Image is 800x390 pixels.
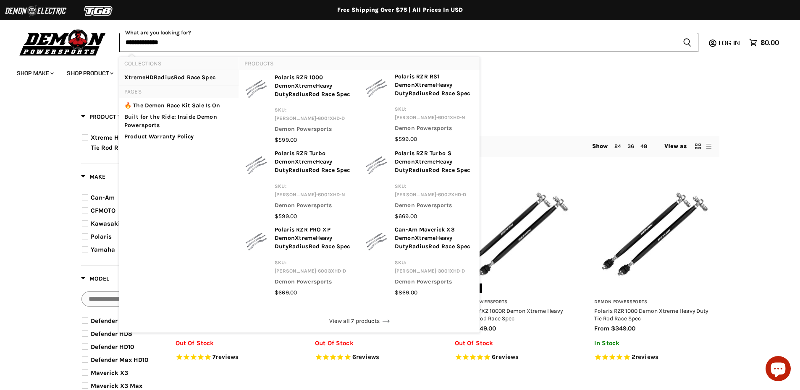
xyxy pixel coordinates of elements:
a: 24 [614,143,621,149]
div: Collections [119,57,239,85]
a: Shop Product [60,65,118,82]
li: collections: Xtreme HD Radius Rod Race Spec [119,70,239,85]
span: CFMOTO [91,207,115,214]
b: Xtreme [415,81,436,88]
p: Polaris RZR Turbo Demon Heavy Duty Rod Race Spec [275,149,354,177]
span: reviews [496,353,519,361]
span: View all 7 products [329,317,390,325]
button: Filter by Product Type [81,113,131,123]
form: Product [119,33,698,52]
button: Filter by Make [81,173,105,183]
p: SKU: [PERSON_NAME]-6001XHD-N [275,182,354,201]
li: Collections [119,57,239,70]
span: Rated 5.0 out of 5 stars 6 reviews [315,353,434,362]
p: Demon Powersports [275,125,354,136]
p: SKU: [PERSON_NAME]-3001XHD-D [395,258,475,278]
p: Demon Powersports [275,278,354,289]
img: Polaris RZR Turbo Demon <b>Xtreme</b> Heavy Duty <b>Radius</b> Rod Race Spec [244,149,268,180]
button: Filter by Model [81,275,109,285]
p: Polaris RZR PRO XP Demon Heavy Duty Rod Race Spec [275,226,354,253]
span: $669.00 [275,289,297,296]
span: Log in [719,39,740,47]
span: $599.00 [275,136,297,143]
div: Products [239,57,480,309]
li: products: Polaris RZR PRO XP Demon <b>Xtreme</b> Heavy Duty <b>Radius</b> Rod Race Spec [239,223,359,299]
b: Xtreme [415,234,436,242]
li: pages: Product Warranty Policy [119,131,239,144]
p: SKU: [PERSON_NAME]-6001XHD-N [395,105,475,124]
span: Defender HD10 [91,343,134,351]
p: Out Of Stock [315,340,434,347]
span: reviews [356,353,379,361]
span: Defender HD5 [91,317,132,325]
b: Radius [289,166,309,174]
span: Defender HD8 [91,330,132,338]
span: $669.00 [395,213,417,220]
p: Polaris RZR RS1 Demon Heavy Duty Rod Race Spec [395,73,475,100]
a: Shop Make [10,65,59,82]
li: products: Polaris RZR 1000 Demon <b>Xtreme</b> Heavy Duty <b>Radius</b> Rod Race Spec [239,70,359,147]
img: Polaris RZR Turbo S Demon <b>Xtreme</b> Heavy Duty <b>Radius</b> Rod Race Spec [365,149,388,180]
a: Yamaha YXZ 1000R Demon Xtreme Heavy Duty Tie Rod Race Spec [455,307,563,322]
a: View all 7 products [244,312,475,330]
span: 6 reviews [352,353,379,361]
span: Maverick X3 [91,369,128,377]
span: Xtreme Heavy Duty Tie Rod Race Spec [91,134,148,151]
span: View as [664,143,687,150]
img: TGB Logo 2 [67,3,130,19]
h3: Demon Powersports [594,299,713,305]
b: Radius [289,91,309,98]
div: Pages [119,85,239,144]
span: Rated 5.0 out of 5 stars 2 reviews [594,353,713,362]
p: SKU: [PERSON_NAME]-6003XHD-D [275,258,354,278]
a: 36 [627,143,634,149]
img: Polaris RZR 1000 Demon <b>Xtreme</b> Heavy Duty <b>Radius</b> Rod Race Spec [244,73,268,104]
a: Polaris RZR Turbo S Demon <b>Xtreme</b> Heavy Duty <b>Radius</b> Rod Race Spec Polaris RZR Turbo ... [365,149,475,221]
a: $0.00 [745,36,783,49]
button: Search [676,33,698,52]
span: $349.00 [472,325,496,332]
p: Polaris RZR Turbo S Demon Heavy Duty Rod Race Spec [395,149,475,177]
a: Yamaha YXZ 1000R Demon Xtreme Heavy Duty Tie Rod Race SpecSold out [455,174,574,293]
span: Show [592,143,608,150]
a: Polaris RZR 1000 Demon <b>Xtreme</b> Heavy Duty <b>Radius</b> Rod Race Spec Polaris RZR 1000 Demo... [244,73,354,145]
li: products: Polaris RZR Turbo Demon <b>Xtreme</b> Heavy Duty <b>Radius</b> Rod Race Spec [239,147,359,223]
p: Can-Am Maverick X3 Demon Heavy Duty Rod Race Spec [395,226,475,253]
button: grid view [694,142,702,151]
span: reviews [635,353,658,361]
div: Free Shipping Over $75 | All Prices In USD [64,6,736,14]
span: Kawasaki [91,220,120,227]
input: When autocomplete results are available use up and down arrows to review and enter to select [119,33,676,52]
a: Product Warranty Policy [124,133,233,141]
img: Polaris RZR 1000 Demon Xtreme Heavy Duty Tie Rod Race Spec [594,174,713,293]
span: $0.00 [761,39,779,47]
li: Pages [119,85,239,98]
p: Demon Powersports [395,278,475,289]
button: list view [705,142,713,151]
a: Polaris RZR Turbo Demon <b>Xtreme</b> Heavy Duty <b>Radius</b> Rod Race Spec Polaris RZR Turbo De... [244,149,354,221]
span: Rated 4.9 out of 5 stars 7 reviews [176,353,294,362]
span: Maverick X3 Max [91,382,142,390]
a: Can-Am Maverick X3 Demon <b>Xtreme</b> Heavy Duty <b>Radius</b> Rod Race Spec Can-Am Maverick X3 ... [365,226,475,297]
p: Demon Powersports [395,124,475,135]
a: Polaris RZR PRO XP Demon <b>Xtreme</b> Heavy Duty <b>Radius</b> Rod Race Spec Polaris RZR PRO XP ... [244,226,354,297]
b: Radius [409,90,429,97]
span: Make [81,173,105,180]
input: Search Options [81,291,158,307]
a: Polaris RZR RS1 Demon <b>Xtreme</b> Heavy Duty <b>Radius</b> Rod Race Spec Polaris RZR RS1 DemonX... [365,73,475,144]
a: Log in [715,39,745,47]
a: XtremeHDRadiusRod Race Spec [124,73,233,82]
p: Demon Powersports [395,201,475,212]
p: Out Of Stock [176,340,294,347]
div: View All [244,312,475,330]
span: 7 reviews [212,353,239,361]
h3: Demon Powersports [455,299,574,305]
b: Xtreme [295,158,316,165]
p: Polaris RZR 1000 Demon Heavy Duty Rod Race Spec [275,73,354,101]
span: $599.00 [395,135,417,143]
span: Yamaha [91,246,115,253]
a: Polaris RZR 1000 Demon Xtreme Heavy Duty Tie Rod Race Spec [594,307,708,322]
img: Demon Powersports [17,27,109,57]
a: Built for the Ride: Inside Demon Powersports [124,113,233,130]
